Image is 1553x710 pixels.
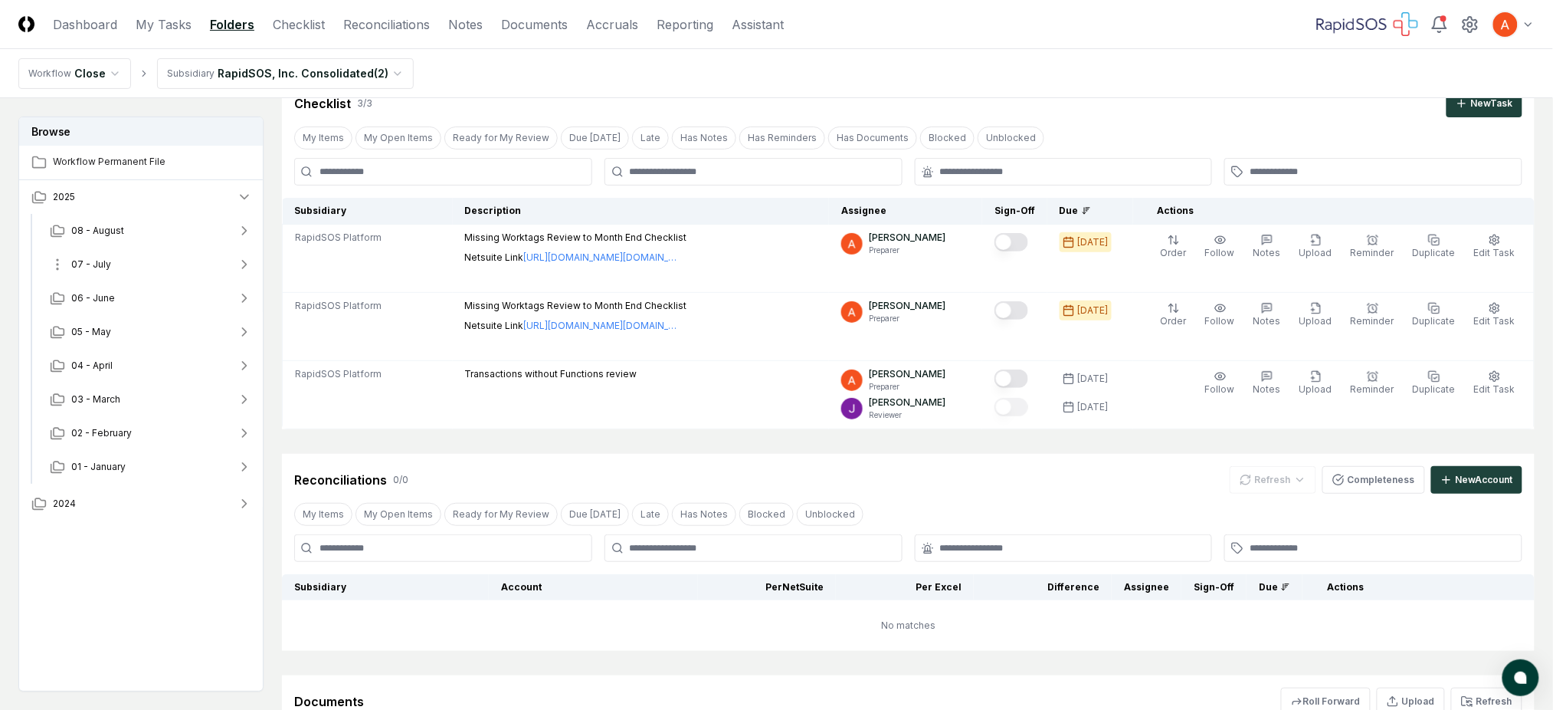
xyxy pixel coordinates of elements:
button: Blocked [739,503,794,526]
button: Blocked [920,127,975,150]
button: Has Reminders [739,127,825,150]
span: Reminder [1351,315,1394,327]
p: Transactions without Functions review [465,367,637,381]
button: NewAccount [1431,466,1522,494]
button: 2024 [19,487,264,521]
span: Edit Task [1474,383,1515,395]
h3: Browse [19,117,263,146]
th: Description [453,198,829,225]
p: [PERSON_NAME] [869,367,945,381]
div: [DATE] [1078,304,1109,317]
span: Edit Task [1474,247,1515,258]
th: Subsidiary [282,574,489,600]
div: New Account [1456,473,1513,487]
button: Upload [1296,299,1335,331]
button: My Open Items [355,503,441,526]
span: 04 - April [71,359,113,373]
th: Sign-Off [1181,574,1247,600]
button: Unblocked [797,503,863,526]
div: Workflow [28,67,71,81]
a: Reconciliations [343,15,430,34]
a: My Tasks [136,15,192,34]
nav: breadcrumb [18,58,414,89]
button: Late [632,503,669,526]
span: 06 - June [71,291,115,305]
span: 01 - January [71,460,126,474]
button: Completeness [1322,466,1425,494]
span: Order [1161,247,1187,258]
button: 04 - April [38,349,264,383]
span: 05 - May [71,325,111,339]
button: atlas-launcher [1502,659,1539,696]
div: [DATE] [1078,372,1109,386]
button: Notes [1250,367,1284,399]
button: Ready for My Review [444,503,558,526]
span: Follow [1205,315,1235,327]
span: RapidSOS Platform [295,231,382,245]
div: Reconciliations [294,471,387,489]
img: ACg8ocK3mdmu6YYpaRl40uhUUGu9oxSxFSb1vbjsnEih2JuwAH1PGA=s96-c [841,233,863,255]
button: Follow [1202,231,1238,263]
p: Missing Worktags Review to Month End Checklist [465,231,687,245]
div: 0 / 0 [393,473,408,487]
button: My Open Items [355,127,441,150]
p: Preparer [869,313,945,324]
div: Checklist [294,94,351,113]
button: 03 - March [38,383,264,416]
button: 02 - February [38,416,264,450]
p: Preparer [869,245,945,256]
button: Reminder [1348,299,1397,331]
img: Logo [18,16,34,32]
span: RapidSOS Platform [295,299,382,313]
div: Actions [1145,204,1522,218]
button: Due Today [561,127,629,150]
button: My Items [294,127,352,150]
button: Duplicate [1410,299,1459,331]
a: Assistant [732,15,784,34]
button: NewTask [1447,90,1522,117]
span: Follow [1205,383,1235,395]
span: 2025 [53,190,75,204]
span: 03 - March [71,393,120,406]
p: Missing Worktags Review to Month End Checklist [465,299,687,313]
img: ACg8ocK3mdmu6YYpaRl40uhUUGu9oxSxFSb1vbjsnEih2JuwAH1PGA=s96-c [841,370,863,391]
button: My Items [294,503,352,526]
button: Ready for My Review [444,127,558,150]
img: ACg8ocKTC56tjQR6-o9bi8poVV4j_qMfO6M0RniyL9InnBgkmYdNig=s96-c [841,398,863,419]
button: Upload [1296,367,1335,399]
span: Edit Task [1474,315,1515,327]
span: Upload [1299,315,1332,327]
a: Workflow Permanent File [19,146,264,179]
span: Follow [1205,247,1235,258]
span: 02 - February [71,426,132,440]
span: Order [1161,315,1187,327]
p: Netsuite Link [465,251,687,265]
button: Due Today [561,503,629,526]
button: Duplicate [1410,231,1459,263]
button: 01 - January [38,450,264,484]
button: Notes [1250,231,1284,263]
a: Reporting [657,15,713,34]
th: Difference [974,574,1112,600]
button: Upload [1296,231,1335,263]
button: Reminder [1348,231,1397,263]
p: [PERSON_NAME] [869,299,945,313]
button: Order [1158,299,1190,331]
div: New Task [1471,97,1513,110]
span: 08 - August [71,224,124,238]
a: Dashboard [53,15,117,34]
span: Notes [1253,247,1281,258]
button: 2025 [19,180,264,214]
a: Documents [501,15,568,34]
a: Accruals [586,15,638,34]
th: Per Excel [836,574,974,600]
button: Notes [1250,299,1284,331]
p: [PERSON_NAME] [869,396,945,409]
button: Edit Task [1471,299,1519,331]
button: Edit Task [1471,231,1519,263]
a: Notes [448,15,483,34]
div: Actions [1315,580,1522,594]
span: Notes [1253,315,1281,327]
p: Reviewer [869,409,945,421]
button: Reminder [1348,367,1397,399]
